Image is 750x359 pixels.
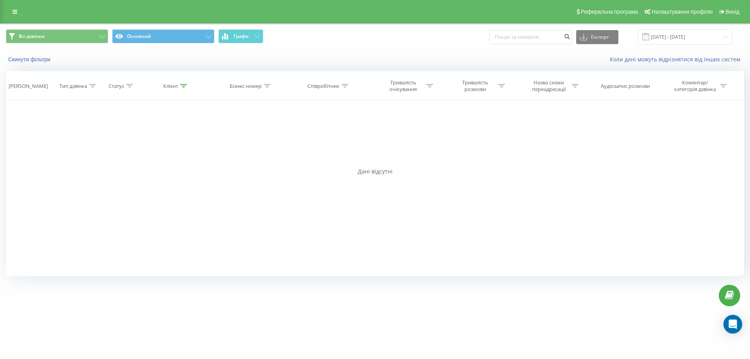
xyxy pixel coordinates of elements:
div: Коментар/категорія дзвінка [672,79,718,93]
div: Статус [109,83,124,89]
div: Бізнес номер [230,83,262,89]
div: Назва схеми переадресації [528,79,570,93]
button: Скинути фільтри [6,56,54,63]
div: Співробітник [307,83,339,89]
div: Тривалість очікування [382,79,424,93]
span: Реферальна програма [581,9,638,15]
div: Аудіозапис розмови [601,83,650,89]
div: Тип дзвінка [59,83,87,89]
div: Дані відсутні [6,168,744,175]
a: Коли дані можуть відрізнятися вiд інших систем [610,55,744,63]
span: Всі дзвінки [19,33,45,39]
button: Всі дзвінки [6,29,108,43]
div: [PERSON_NAME] [9,83,48,89]
div: Клієнт [163,83,178,89]
button: Основний [112,29,214,43]
input: Пошук за номером [489,30,572,44]
div: Тривалість розмови [454,79,496,93]
span: Графік [234,34,249,39]
div: Open Intercom Messenger [723,315,742,334]
span: Налаштування профілю [652,9,712,15]
button: Експорт [576,30,618,44]
span: Вихід [726,9,739,15]
button: Графік [218,29,263,43]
